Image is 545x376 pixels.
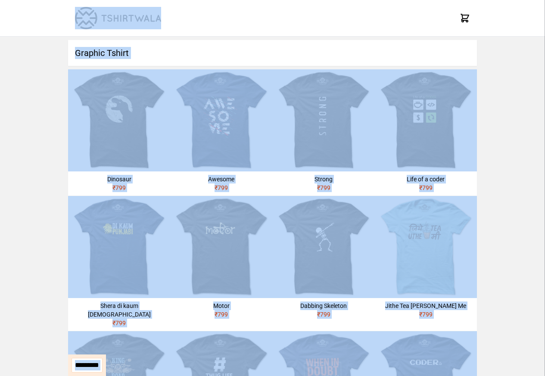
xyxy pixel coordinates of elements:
[174,301,269,310] div: Motor
[68,69,170,196] a: Dinosaur₹799
[75,7,161,29] img: TW-LOGO-400-104.png
[317,184,330,191] span: ₹ 799
[215,311,228,318] span: ₹ 799
[375,69,477,196] a: Life of a coder₹799
[72,301,167,319] div: Shera di kaum [DEMOGRAPHIC_DATA]
[68,69,170,171] img: dinosaur.jpg
[276,175,371,183] div: Strong
[112,320,126,326] span: ₹ 799
[375,196,477,322] a: Jithe Tea [PERSON_NAME] Me₹799
[170,196,272,322] a: Motor₹799
[317,311,330,318] span: ₹ 799
[112,184,126,191] span: ₹ 799
[276,301,371,310] div: Dabbing Skeleton
[375,69,477,171] img: life-of-a-coder.jpg
[378,301,473,310] div: Jithe Tea [PERSON_NAME] Me
[375,196,477,298] img: jithe-tea-uthe-me.jpg
[273,69,375,196] a: Strong₹799
[273,69,375,171] img: strong.jpg
[170,69,272,171] img: awesome.jpg
[170,69,272,196] a: Awesome₹799
[68,196,170,298] img: shera-di-kaum-punjabi-1.jpg
[215,184,228,191] span: ₹ 799
[72,175,167,183] div: Dinosaur
[378,175,473,183] div: Life of a coder
[68,196,170,331] a: Shera di kaum [DEMOGRAPHIC_DATA]₹799
[170,196,272,298] img: motor.jpg
[174,175,269,183] div: Awesome
[419,184,433,191] span: ₹ 799
[273,196,375,322] a: Dabbing Skeleton₹799
[419,311,433,318] span: ₹ 799
[273,196,375,298] img: skeleton-dabbing.jpg
[68,40,477,66] h1: Graphic Tshirt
